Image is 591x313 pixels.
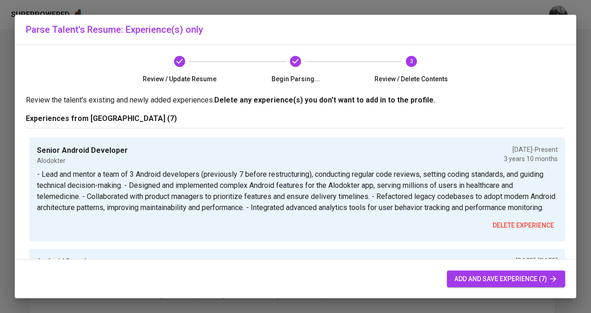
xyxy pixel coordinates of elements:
span: add and save experience (7) [454,273,558,285]
p: Android Developer [37,256,103,267]
button: add and save experience (7) [447,271,565,288]
p: [DATE] - [DATE] [516,256,558,265]
b: Delete any experience(s) you don't want to add in to the profile. [214,96,435,104]
p: 3 years 10 months [504,154,558,163]
text: 3 [410,58,413,65]
p: - Lead and mentor a team of 3 Android developers (previously 7 before restructuring), conducting ... [37,169,558,213]
span: Review / Update Resume [126,74,234,84]
button: delete experience [489,217,558,234]
span: Review / Delete Contents [357,74,465,84]
h6: Parse Talent's Resume: Experience(s) only [26,22,565,37]
span: Begin Parsing... [241,74,350,84]
p: Review the talent's existing and newly added experiences. [26,95,565,106]
span: delete experience [493,220,554,231]
p: Experiences from [GEOGRAPHIC_DATA] (7) [26,113,565,124]
p: Alodokter [37,156,128,165]
p: [DATE] - Present [504,145,558,154]
p: Senior Android Developer [37,145,128,156]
